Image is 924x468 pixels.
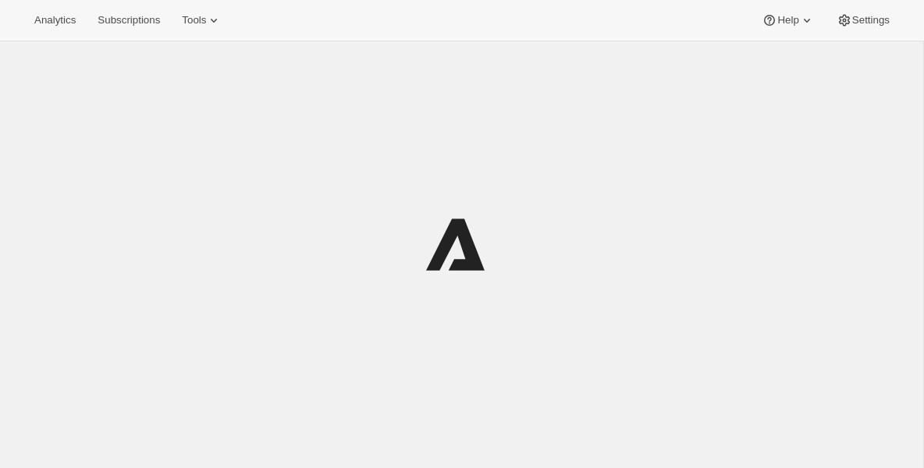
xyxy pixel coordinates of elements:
[182,14,206,27] span: Tools
[172,9,231,31] button: Tools
[852,14,890,27] span: Settings
[88,9,169,31] button: Subscriptions
[777,14,798,27] span: Help
[98,14,160,27] span: Subscriptions
[25,9,85,31] button: Analytics
[827,9,899,31] button: Settings
[34,14,76,27] span: Analytics
[752,9,823,31] button: Help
